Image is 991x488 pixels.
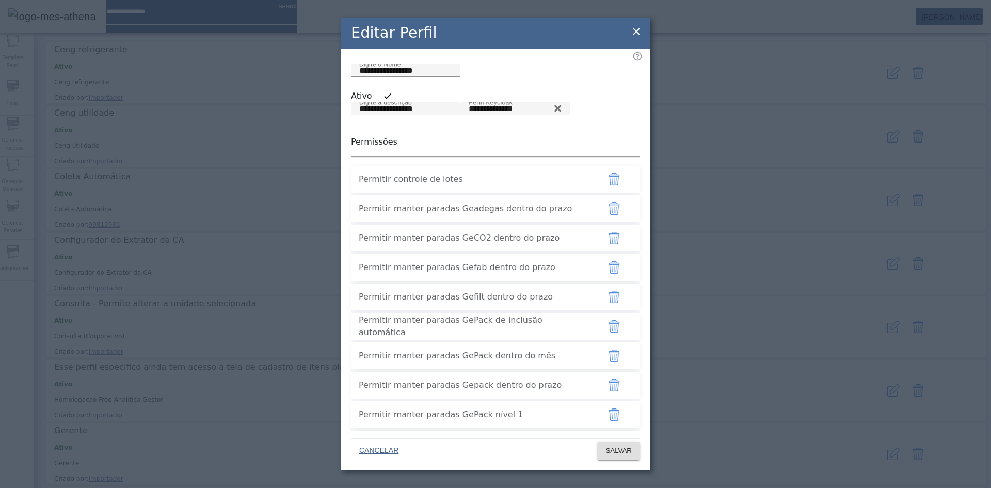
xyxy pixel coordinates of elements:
[359,314,591,339] span: Permitir manter paradas GePack de inclusão automática
[359,408,591,421] span: Permitir manter paradas GePack nível 1
[359,173,591,185] span: Permitir controle de lotes
[351,22,437,44] h2: Editar Perfil
[469,99,513,105] mat-label: Perfil Keycloak
[359,232,591,244] span: Permitir manter paradas GeCO2 dentro do prazo
[359,60,401,67] mat-label: Digite o Nome
[359,379,591,391] span: Permitir manter paradas Gepack dentro do prazo
[359,202,591,215] span: Permitir manter paradas Geadegas dentro do prazo
[351,442,407,460] button: CANCELAR
[359,350,591,362] span: Permitir manter paradas GePack dentro do mês
[359,261,591,274] span: Permitir manter paradas Gefab dentro do prazo
[359,446,398,456] span: CANCELAR
[351,136,640,148] p: Permissões
[351,90,374,102] label: Ativo
[359,99,412,105] mat-label: Digite a descrição
[359,291,591,303] span: Permitir manter paradas Gefilt dentro do prazo
[597,442,640,460] button: SALVAR
[469,103,562,115] input: Number
[605,446,632,456] span: SALVAR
